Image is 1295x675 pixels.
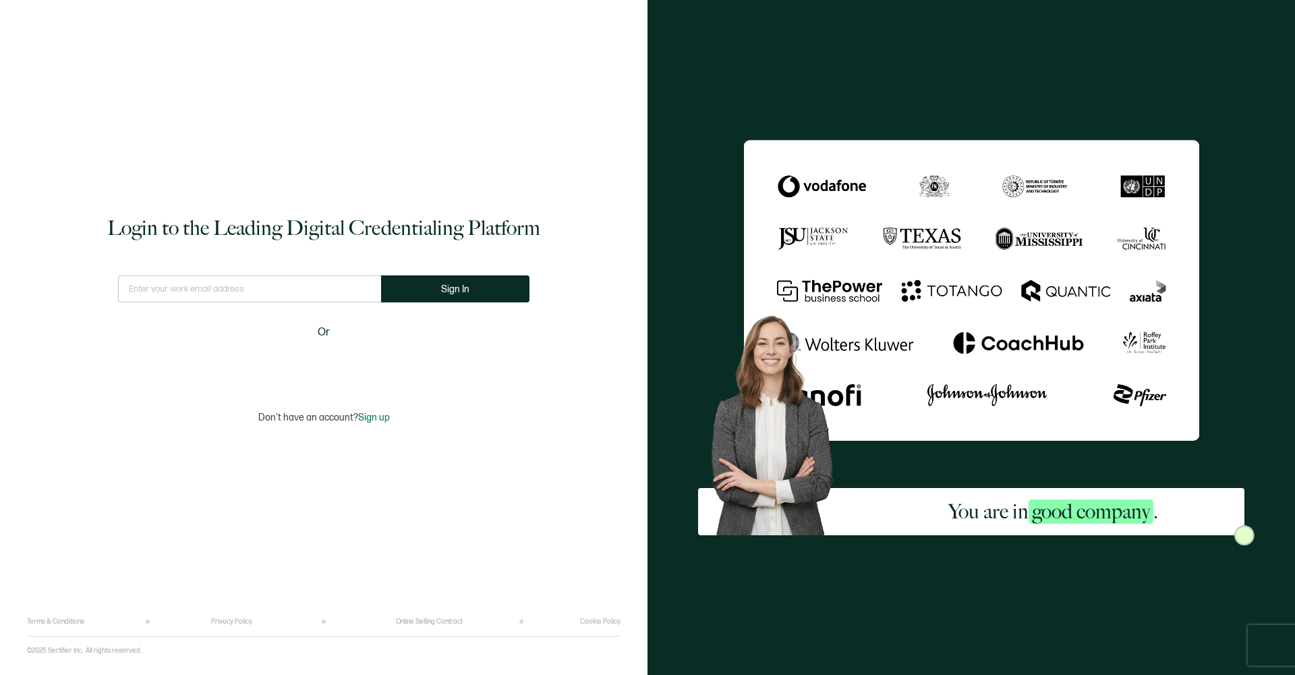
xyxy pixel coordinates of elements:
p: Don't have an account? [258,412,390,423]
a: Terms & Conditions [27,618,84,626]
p: ©2025 Sertifier Inc.. All rights reserved. [27,647,142,655]
button: Sign In [381,275,529,302]
span: Or [318,324,330,341]
img: Sertifier Login - You are in <span class="strong-h">good company</span>. Hero [698,304,862,535]
span: Sign In [441,284,469,294]
img: Sertifier Login [1234,525,1255,545]
iframe: Sign in with Google Button [239,350,408,379]
div: Sign in with Google. Opens in new tab [246,350,401,379]
a: Cookie Policy [580,618,621,626]
h2: You are in . [948,498,1158,525]
h1: Login to the Leading Digital Credentialing Platform [107,215,540,242]
input: Enter your work email address [118,275,381,302]
a: Online Selling Contract [396,618,463,626]
span: Sign up [358,412,390,423]
span: good company [1029,500,1153,524]
a: Privacy Policy [211,618,252,626]
img: Sertifier Login - You are in <span class="strong-h">good company</span>. [744,140,1199,440]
